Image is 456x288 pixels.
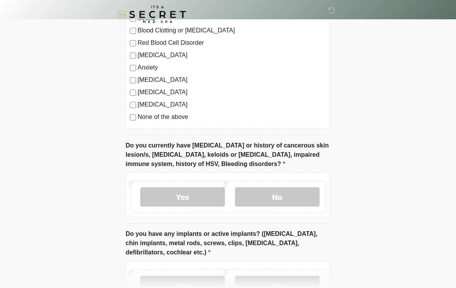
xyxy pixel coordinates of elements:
[140,188,225,207] label: Yes
[126,141,330,169] label: Do you currently have [MEDICAL_DATA] or history of cancerous skin lesion/s, [MEDICAL_DATA], keloi...
[138,88,326,97] label: [MEDICAL_DATA]
[130,53,136,59] input: [MEDICAL_DATA]
[130,115,136,121] input: None of the above
[138,26,326,36] label: Blood Clotting or [MEDICAL_DATA]
[118,6,186,23] img: It's A Secret Med Spa Logo
[235,188,320,207] label: No
[130,90,136,96] input: [MEDICAL_DATA]
[126,230,330,258] label: Do you have any implants or active implants? ([MEDICAL_DATA], chin implants, metal rods, screws, ...
[138,100,326,110] label: [MEDICAL_DATA]
[130,28,136,34] input: Blood Clotting or [MEDICAL_DATA]
[130,65,136,71] input: Anxiety
[130,102,136,108] input: [MEDICAL_DATA]
[138,39,326,48] label: Red Blood Cell Disorder
[138,113,326,122] label: None of the above
[138,76,326,85] label: [MEDICAL_DATA]
[138,63,326,73] label: Anxiety
[138,51,326,60] label: [MEDICAL_DATA]
[130,78,136,84] input: [MEDICAL_DATA]
[130,41,136,47] input: Red Blood Cell Disorder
